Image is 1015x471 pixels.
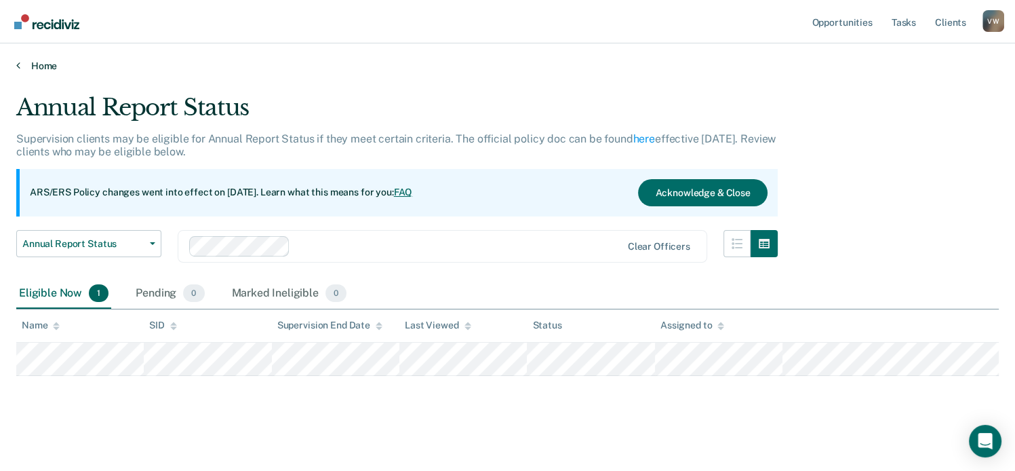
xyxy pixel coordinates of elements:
[969,425,1001,457] div: Open Intercom Messenger
[325,284,346,302] span: 0
[229,279,350,309] div: Marked Ineligible0
[14,14,79,29] img: Recidiviz
[405,320,471,331] div: Last Viewed
[133,279,207,309] div: Pending0
[149,320,177,331] div: SID
[22,320,60,331] div: Name
[30,186,412,200] p: ARS/ERS Policy changes went into effect on [DATE]. Learn what this means for you:
[89,284,108,302] span: 1
[628,241,690,252] div: Clear officers
[638,179,767,206] button: Acknowledge & Close
[16,60,999,72] a: Home
[16,94,778,132] div: Annual Report Status
[633,132,655,145] a: here
[277,320,382,331] div: Supervision End Date
[660,320,724,331] div: Assigned to
[16,132,776,158] p: Supervision clients may be eligible for Annual Report Status if they meet certain criteria. The o...
[22,238,144,250] span: Annual Report Status
[532,320,561,331] div: Status
[16,279,111,309] div: Eligible Now1
[16,230,161,257] button: Annual Report Status
[183,284,204,302] span: 0
[982,10,1004,32] button: Profile dropdown button
[982,10,1004,32] div: V W
[394,187,413,197] a: FAQ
